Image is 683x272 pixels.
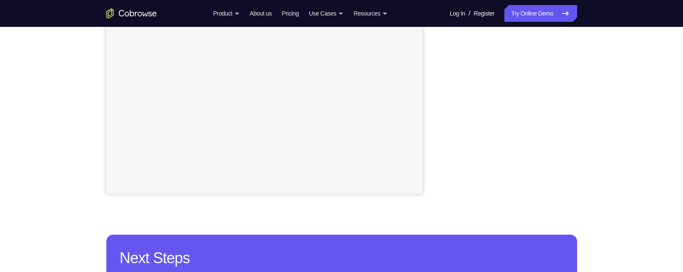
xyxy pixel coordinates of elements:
button: Product [213,5,240,22]
button: Use Cases [309,5,343,22]
a: Pricing [282,5,298,22]
a: Go to the home page [106,8,157,18]
a: About us [250,5,272,22]
button: Resources [353,5,388,22]
a: Log In [450,5,465,22]
span: / [469,8,470,18]
a: Try Online Demo [504,5,577,22]
a: Register [474,5,494,22]
h2: Next Steps [120,248,564,268]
